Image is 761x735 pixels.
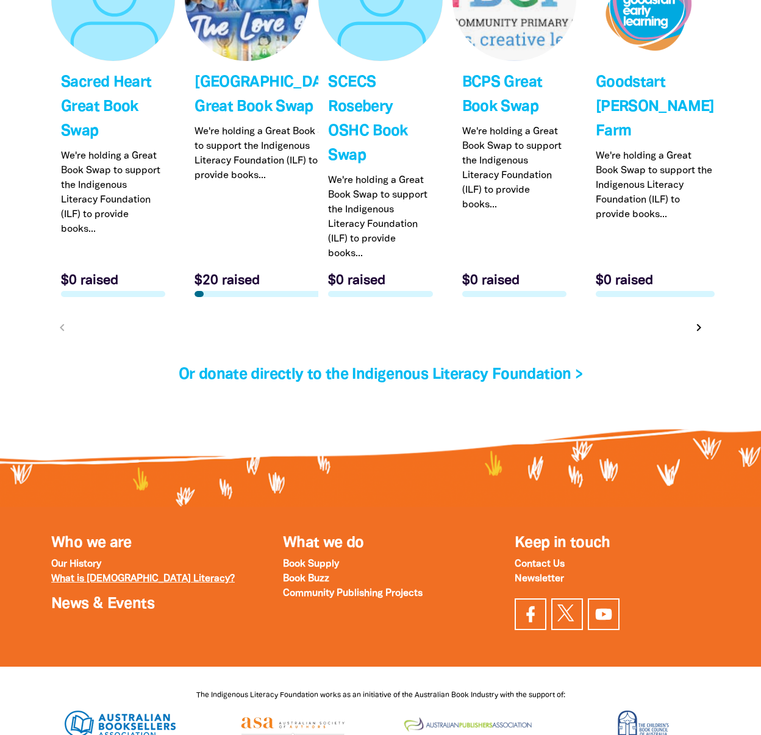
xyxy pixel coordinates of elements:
a: Who we are [51,536,132,550]
a: Our History [51,560,101,568]
i: chevron_right [691,320,706,335]
a: Newsletter [515,575,564,583]
a: Book Supply [283,560,339,568]
h4: Goodstart [PERSON_NAME] Farm [596,71,715,144]
button: Next page [690,319,707,336]
a: Visit our facebook page [515,598,546,630]
a: News & Events [51,597,154,611]
span: The Indigenous Literacy Foundation works as an initiative of the Australian Book Industry with th... [196,692,565,698]
a: Book Buzz [283,575,329,583]
a: Find us on Twitter [551,598,583,630]
a: Find us on YouTube [588,598,620,630]
a: What is [DEMOGRAPHIC_DATA] Literacy? [51,575,235,583]
a: Or donate directly to the Indigenous Literacy Foundation > [179,368,583,382]
a: Contact Us [515,560,565,568]
a: What we do [283,536,364,550]
span: Keep in touch [515,536,610,550]
a: Community Publishing Projects [283,589,423,598]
